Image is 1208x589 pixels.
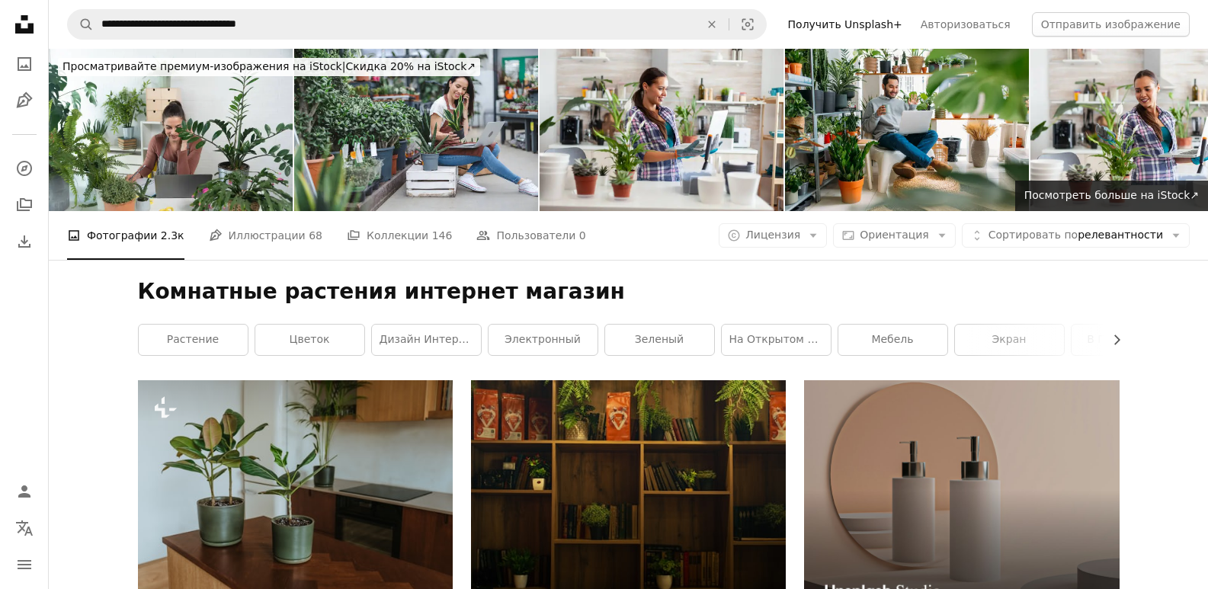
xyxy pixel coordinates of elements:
a: в помещении [1072,325,1181,355]
a: на открытом воздухе [722,325,831,355]
font: Посмотреть больше на iStock [1024,189,1190,201]
a: Авторизоваться [912,12,1020,37]
a: Войти / Зарегистрироваться [9,476,40,507]
font: Лицензия [745,229,800,241]
button: Прозрачный [695,10,729,39]
font: ↗ [466,60,476,72]
font: зеленый [635,333,684,345]
a: Получить Unsplash+ [779,12,912,37]
button: Меню [9,549,40,580]
button: Ориентация [833,223,956,248]
a: Книги, растения и украшения на деревянных полках. [471,478,786,491]
a: Пользователи 0 [476,211,585,260]
button: Язык [9,513,40,543]
font: Просматривайте премиум-изображения на iStock [62,60,342,72]
font: ↗ [1190,189,1199,201]
font: мебель [871,333,913,345]
a: Просматривайте премиум-изображения на iStock|Скидка 20% на iStock↗ [49,49,489,85]
font: релевантности [1078,229,1163,241]
a: мебель [838,325,947,355]
font: Сортировать по [989,229,1078,241]
font: 146 [432,229,453,242]
a: Иллюстрации 68 [209,211,322,260]
font: 68 [309,229,322,242]
a: Посмотреть больше на iStock↗ [1015,181,1208,211]
button: Отправить изображение [1032,12,1190,37]
font: | [342,60,346,72]
a: цветок [255,325,364,355]
font: Получить Unsplash+ [788,18,902,30]
img: Книги, растения и украшения на деревянных полках. [471,380,786,589]
button: Лицензия [719,223,827,248]
font: в помещении [1087,333,1164,345]
font: Ориентация [860,229,929,241]
img: Продавец-консультант в садовом центре с ноутбуком [294,49,538,211]
a: Иллюстрации [9,85,40,116]
a: Исследовать [9,153,40,184]
img: Флорист держит ноутбук [540,49,783,211]
font: дизайн интерьера [380,333,485,345]
font: Коллекции [367,229,428,242]
form: Найти визуальные материалы на сайте [67,9,767,40]
a: История загрузок [9,226,40,257]
img: Молодая счастливая и успешная женщина-флорист в своём цветочном магазине, окружённая цветами в го... [49,49,293,211]
img: Молодой предприниматель работает в магазине [785,49,1029,211]
font: 0 [579,229,586,242]
a: Фотографии [9,49,40,79]
button: Поиск Unsplash [68,10,94,39]
font: Авторизоваться [921,18,1011,30]
a: экран [955,325,1064,355]
a: растение [139,325,248,355]
a: Коллекции 146 [347,211,452,260]
a: зеленый [605,325,714,355]
font: цветок [290,333,330,345]
a: Коллекции [9,190,40,220]
font: на открытом воздухе [729,333,854,345]
button: прокрутить список вправо [1103,325,1120,355]
font: Комнатные растения интернет магазин [138,279,625,304]
a: дизайн интерьера [372,325,481,355]
font: Пользователи [496,229,575,242]
button: Визуальный поиск [729,10,766,39]
a: пара растений в горшках на деревянном столе [138,478,453,491]
button: Сортировать порелевантности [962,223,1190,248]
font: электронный [505,333,581,345]
font: Отправить изображение [1041,18,1181,30]
font: растение [167,333,219,345]
font: Скидка 20% на iStock [345,60,466,72]
font: экран [992,333,1027,345]
a: электронный [489,325,598,355]
font: Иллюстрации [229,229,306,242]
